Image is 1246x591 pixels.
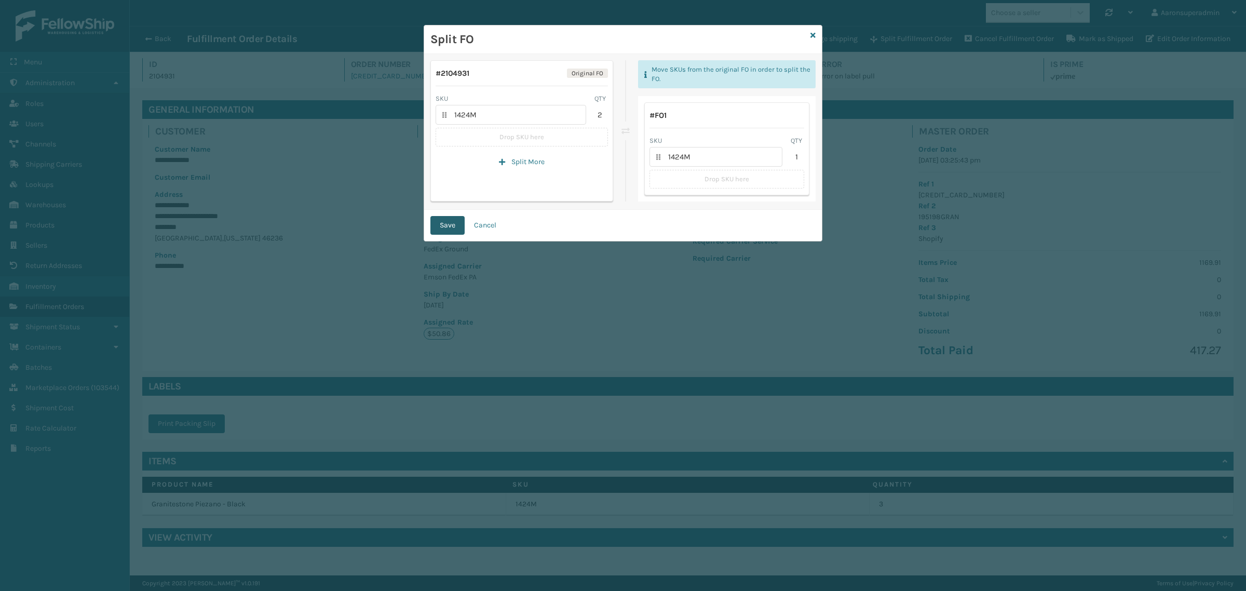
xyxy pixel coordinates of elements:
button: Save [430,216,465,235]
div: Move SKUs from the original FO in order to split the FO. [638,60,816,88]
p: Drop SKU here [649,170,804,189]
div: 1 [789,151,804,163]
div: 1424M [436,105,586,125]
div: QTY [789,135,804,147]
div: # FO1 [649,109,667,122]
h3: Split FO [430,32,473,47]
div: # 2104931 [436,67,469,79]
div: Original FO [567,69,608,78]
button: Cancel [465,216,506,235]
div: SKU [649,135,782,147]
div: SKU [436,92,586,105]
div: QTY [592,92,608,105]
p: Drop SKU here [436,128,608,146]
div: 1424M [649,147,782,167]
button: Split More [490,153,554,171]
div: 2 [592,109,608,121]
